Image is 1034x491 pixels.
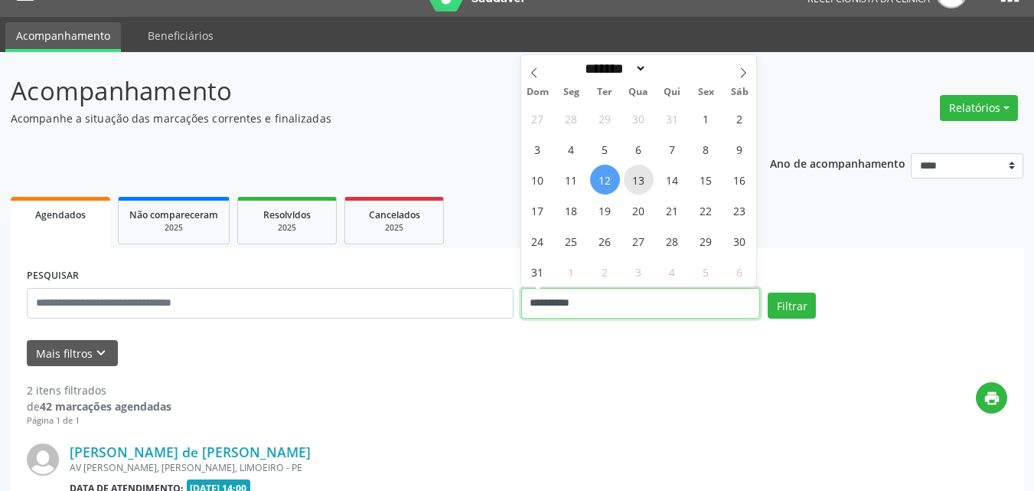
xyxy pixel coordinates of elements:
span: Agosto 4, 2025 [556,134,586,164]
div: Página 1 de 1 [27,414,171,427]
span: Agosto 27, 2025 [624,226,654,256]
span: Julho 31, 2025 [657,103,687,133]
span: Dom [521,87,555,97]
div: 2025 [129,222,218,234]
span: Julho 28, 2025 [556,103,586,133]
div: 2025 [249,222,325,234]
span: Agosto 21, 2025 [657,195,687,225]
select: Month [580,61,647,77]
span: Julho 27, 2025 [523,103,553,133]
p: Ano de acompanhamento [770,153,905,172]
span: Agosto 14, 2025 [657,165,687,195]
span: Agosto 3, 2025 [523,134,553,164]
span: Setembro 6, 2025 [725,257,755,286]
label: PESQUISAR [27,264,79,288]
a: Beneficiários [137,22,224,49]
span: Agosto 13, 2025 [624,165,654,195]
p: Acompanhamento [11,72,719,110]
button: Mais filtroskeyboard_arrow_down [27,340,118,367]
span: Agosto 2, 2025 [725,103,755,133]
span: Resolvidos [263,208,311,221]
span: Sex [689,87,722,97]
span: Agosto 30, 2025 [725,226,755,256]
strong: 42 marcações agendadas [40,399,171,414]
i: keyboard_arrow_down [93,345,109,362]
span: Cancelados [369,208,420,221]
span: Setembro 2, 2025 [590,257,620,286]
span: Seg [554,87,588,97]
button: Filtrar [768,293,816,319]
span: Julho 30, 2025 [624,103,654,133]
span: Agosto 26, 2025 [590,226,620,256]
span: Setembro 3, 2025 [624,257,654,286]
span: Agosto 17, 2025 [523,195,553,225]
span: Agosto 16, 2025 [725,165,755,195]
div: AV [PERSON_NAME], [PERSON_NAME], LIMOEIRO - PE [70,461,778,474]
div: 2 itens filtrados [27,382,171,398]
div: de [27,398,171,414]
span: Agosto 25, 2025 [556,226,586,256]
input: Year [647,61,697,77]
span: Setembro 4, 2025 [657,257,687,286]
i: print [983,390,1000,407]
span: Agosto 6, 2025 [624,134,654,164]
button: Relatórios [940,95,1018,121]
div: 2025 [356,222,432,234]
span: Agosto 28, 2025 [657,226,687,256]
span: Ter [588,87,621,97]
span: Agosto 29, 2025 [691,226,721,256]
span: Agosto 20, 2025 [624,195,654,225]
span: Agosto 8, 2025 [691,134,721,164]
span: Agosto 31, 2025 [523,257,553,286]
span: Agosto 24, 2025 [523,226,553,256]
span: Julho 29, 2025 [590,103,620,133]
span: Não compareceram [129,208,218,221]
span: Agosto 19, 2025 [590,195,620,225]
span: Agosto 12, 2025 [590,165,620,195]
a: [PERSON_NAME] de [PERSON_NAME] [70,444,311,460]
a: Acompanhamento [5,22,121,52]
span: Agosto 22, 2025 [691,195,721,225]
span: Agosto 5, 2025 [590,134,620,164]
span: Agosto 15, 2025 [691,165,721,195]
span: Agosto 1, 2025 [691,103,721,133]
span: Agendados [35,208,86,221]
span: Agosto 9, 2025 [725,134,755,164]
span: Setembro 1, 2025 [556,257,586,286]
span: Sáb [722,87,756,97]
img: img [27,444,59,476]
span: Agosto 11, 2025 [556,165,586,195]
span: Qui [655,87,689,97]
span: Qua [621,87,655,97]
span: Agosto 18, 2025 [556,195,586,225]
p: Acompanhe a situação das marcações correntes e finalizadas [11,110,719,126]
span: Agosto 23, 2025 [725,195,755,225]
button: print [976,382,1007,414]
span: Agosto 7, 2025 [657,134,687,164]
span: Agosto 10, 2025 [523,165,553,195]
span: Setembro 5, 2025 [691,257,721,286]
